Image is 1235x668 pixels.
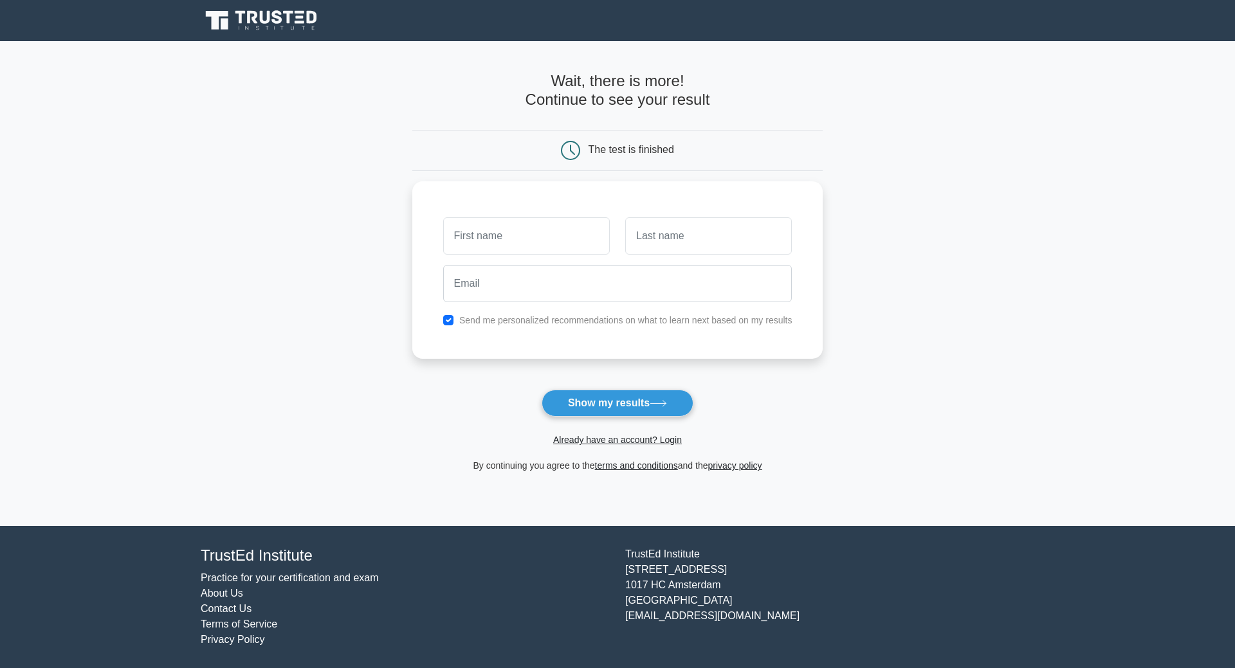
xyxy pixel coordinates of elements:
div: The test is finished [589,144,674,155]
input: Email [443,265,792,302]
a: Privacy Policy [201,634,265,645]
h4: TrustEd Institute [201,546,610,565]
div: By continuing you agree to the and the [405,458,831,473]
a: Already have an account? Login [553,435,682,445]
div: TrustEd Institute [STREET_ADDRESS] 1017 HC Amsterdam [GEOGRAPHIC_DATA] [EMAIL_ADDRESS][DOMAIN_NAME] [617,546,1042,647]
button: Show my results [542,390,693,417]
a: Contact Us [201,603,252,614]
a: Practice for your certification and exam [201,572,379,583]
a: About Us [201,588,243,599]
input: Last name [625,217,792,255]
h4: Wait, there is more! Continue to see your result [412,72,823,109]
label: Send me personalized recommendations on what to learn next based on my results [459,315,792,325]
input: First name [443,217,610,255]
a: privacy policy [708,460,762,471]
a: terms and conditions [595,460,678,471]
a: Terms of Service [201,618,277,629]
